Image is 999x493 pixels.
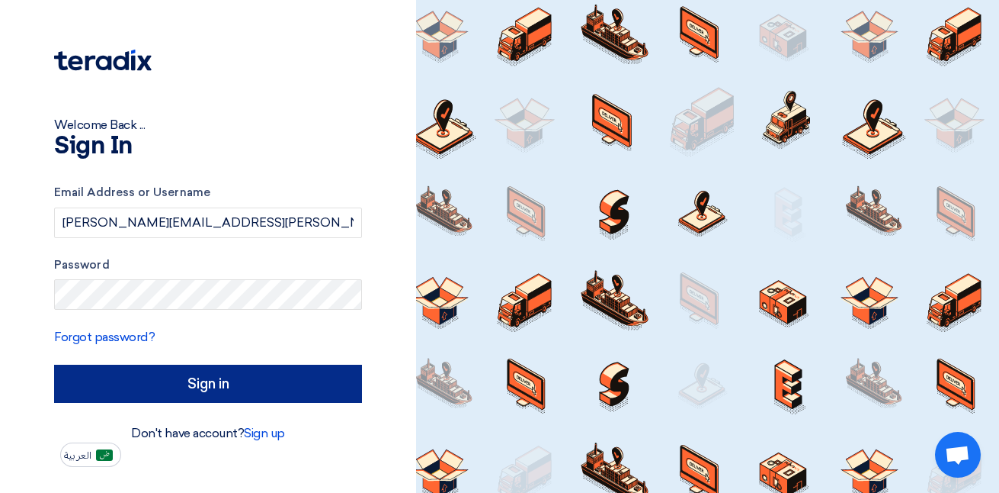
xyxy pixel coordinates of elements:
[54,365,362,403] input: Sign in
[54,424,362,443] div: Don't have account?
[64,450,91,461] span: العربية
[54,184,362,201] label: Email Address or Username
[54,330,155,344] a: Forgot password?
[96,449,113,461] img: ar-AR.png
[54,208,362,238] input: Enter your business email or username
[244,426,285,440] a: Sign up
[54,116,362,134] div: Welcome Back ...
[54,256,362,274] label: Password
[54,50,152,71] img: Teradix logo
[60,443,121,467] button: العربية
[54,134,362,159] h1: Sign In
[935,432,981,478] a: Open chat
